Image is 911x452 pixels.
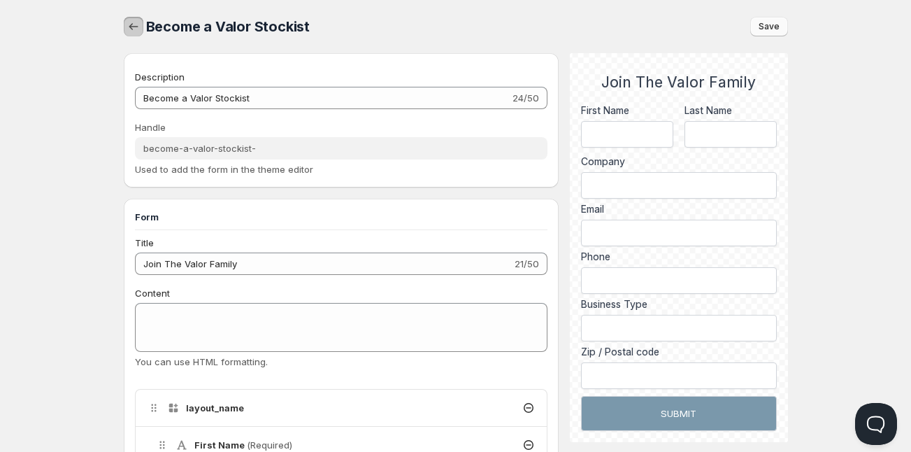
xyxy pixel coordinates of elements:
h3: Form [135,210,548,224]
span: (Required) [247,439,292,451]
span: Save [759,21,780,32]
span: Handle [135,122,166,133]
span: Content [135,288,170,299]
span: You can use HTML formatting. [135,356,268,367]
span: Become a Valor Stockist [146,18,310,35]
span: Description [135,71,185,83]
h4: layout_name [186,401,244,415]
h2: Join The Valor Family [581,73,776,92]
input: Private internal description [135,87,510,109]
button: SUBMIT [581,396,776,431]
label: Zip / Postal code [581,345,776,359]
button: Save [750,17,788,36]
label: Last Name [684,104,777,118]
label: Business Type [581,297,776,311]
label: Company [581,155,776,169]
span: Title [135,237,154,248]
div: Email [581,202,776,216]
label: First Name [581,104,673,118]
label: Phone [581,250,776,264]
h4: First Name [194,438,292,452]
span: Used to add the form in the theme editor [135,164,313,175]
iframe: Help Scout Beacon - Open [855,403,897,445]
